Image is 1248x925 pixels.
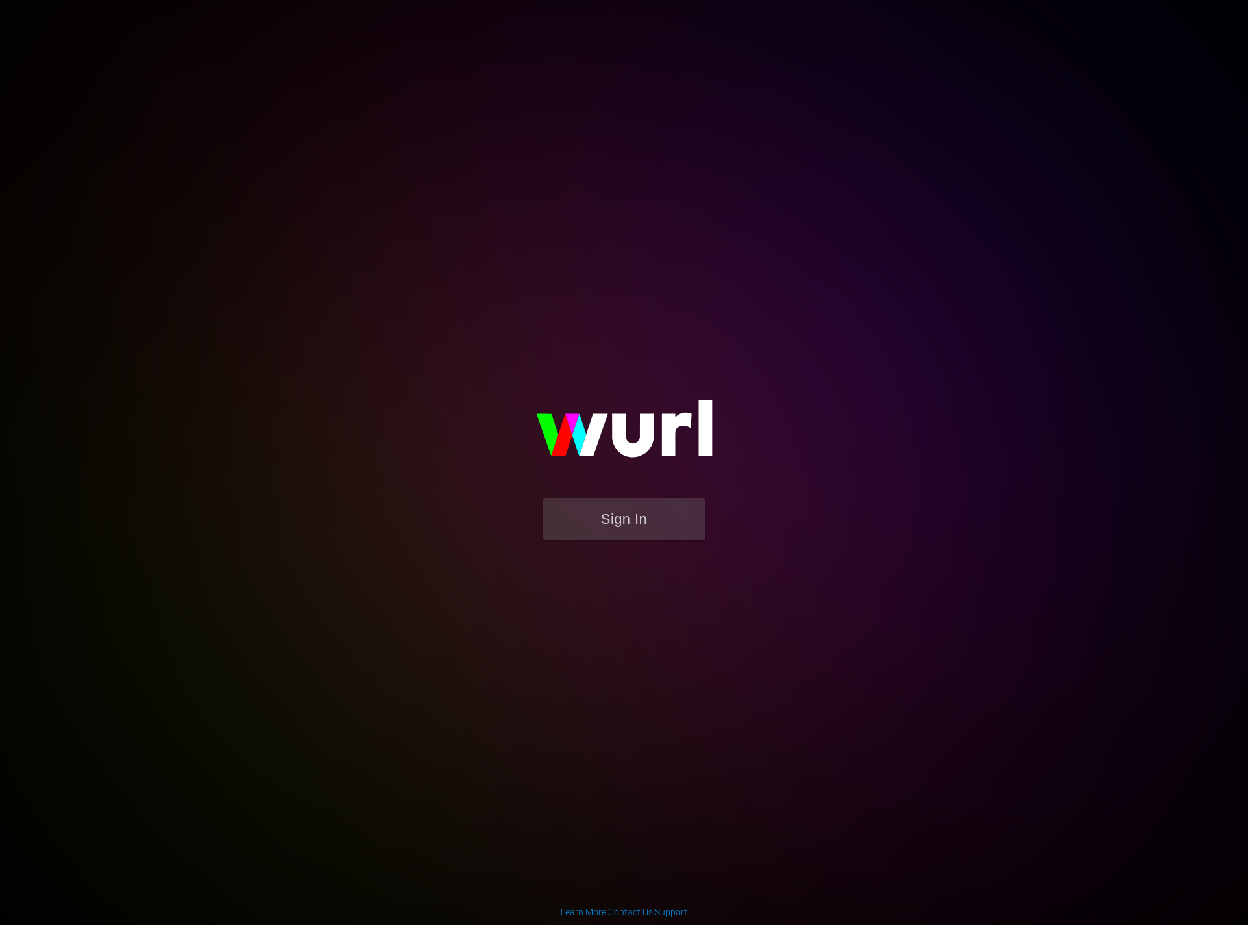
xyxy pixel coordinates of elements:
a: Learn More [561,907,606,917]
button: Sign In [543,498,705,540]
div: | | [561,906,687,919]
a: Support [655,907,687,917]
img: wurl-logo-on-black-223613ac3d8ba8fe6dc639794a292ebdb59501304c7dfd60c99c58986ef67473.svg [495,372,754,498]
a: Contact Us [608,907,653,917]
